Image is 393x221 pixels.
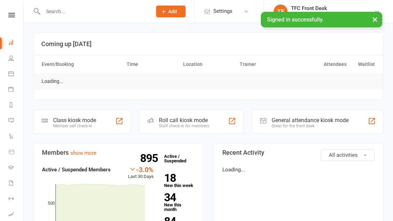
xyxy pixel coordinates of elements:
[291,11,374,18] div: The Fight Centre [GEOGRAPHIC_DATA]
[272,117,349,124] div: General attendance kiosk mode
[321,149,375,161] button: All activities
[267,16,324,23] span: Signed in successfully.
[168,9,177,14] span: Add
[237,56,293,73] th: Trainer
[8,98,24,113] a: Reports
[213,3,232,19] span: Settings
[272,124,349,128] div: Great for the front desk
[123,56,180,73] th: Time
[164,173,194,188] a: 18New this week
[8,82,24,98] a: Payments
[161,149,191,168] a: 895Active / Suspended
[222,165,375,174] p: Loading...
[39,56,123,73] th: Event/Booking
[159,124,209,128] div: Staff check-in for members
[70,150,96,156] a: show more
[41,7,147,16] input: Search...
[291,5,374,11] div: TFC Front Desk
[140,153,161,163] strong: 895
[180,56,237,73] th: Location
[164,192,191,203] strong: 34
[274,5,288,18] div: TF
[8,67,24,82] a: Calendar
[53,124,96,128] div: Member self check-in
[8,145,24,160] a: Product Sales
[293,56,350,73] th: Attendees
[53,117,96,124] div: Class kiosk mode
[128,165,154,180] div: Last 30 Days
[164,192,194,212] a: 34New this month
[369,12,381,27] button: ×
[41,41,375,48] h3: Coming up [DATE]
[8,51,24,67] a: People
[156,6,186,17] button: Add
[42,149,195,156] h3: Members
[42,167,111,173] strong: Active / Suspended Members
[350,56,378,73] th: Waitlist
[8,35,24,51] a: Dashboard
[222,149,375,156] h3: Recent Activity
[39,73,67,90] td: Loading...
[128,165,154,173] div: -3.0%
[329,152,358,158] span: All activities
[159,117,209,124] div: Roll call kiosk mode
[164,173,191,183] strong: 18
